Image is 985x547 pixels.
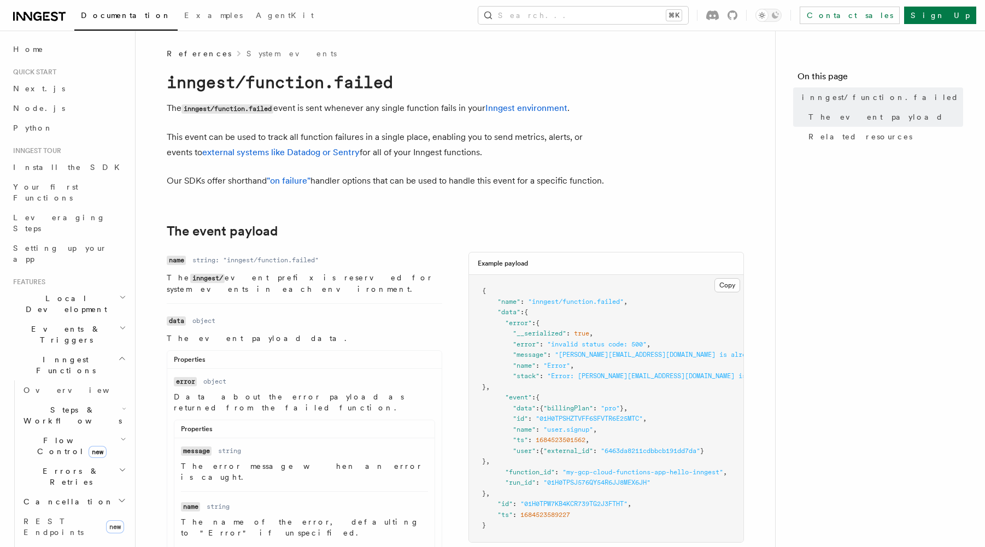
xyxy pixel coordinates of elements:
[904,7,976,24] a: Sign Up
[167,130,604,160] p: This event can be used to track all function failures in a single place, enabling you to send met...
[543,426,593,433] span: "user.signup"
[9,278,45,286] span: Features
[543,404,593,412] span: "billingPlan"
[528,298,624,305] span: "inngest/function.failed"
[513,362,536,369] span: "name"
[528,415,532,422] span: :
[9,157,128,177] a: Install the SDK
[482,457,486,465] span: }
[486,457,490,465] span: ,
[9,68,56,77] span: Quick start
[167,355,442,369] div: Properties
[804,107,963,127] a: The event payload
[13,44,44,55] span: Home
[643,415,647,422] span: ,
[249,3,320,30] a: AgentKit
[181,446,212,456] code: message
[167,333,442,344] p: The event payload data.
[207,502,230,511] dd: string
[13,244,107,263] span: Setting up your app
[167,316,186,326] code: data
[513,351,547,358] span: "message"
[482,521,486,529] span: }
[505,468,555,476] span: "function_id"
[520,511,570,519] span: 1684523589227
[802,92,959,103] span: inngest/function.failed
[167,223,278,239] a: The event payload
[536,426,540,433] span: :
[9,324,119,345] span: Events & Triggers
[174,425,435,438] div: Properties
[167,48,231,59] span: References
[543,447,593,455] span: "external_id"
[624,404,628,412] span: ,
[536,404,540,412] span: :
[505,319,532,327] span: "error"
[9,293,119,315] span: Local Development
[647,340,650,348] span: ,
[89,446,107,458] span: new
[601,404,620,412] span: "pro"
[513,404,536,412] span: "data"
[536,393,540,401] span: {
[532,319,536,327] span: :
[513,511,517,519] span: :
[624,298,628,305] span: ,
[547,351,551,358] span: :
[562,468,723,476] span: "my-gcp-cloud-functions-app-hello-inngest"
[585,436,589,444] span: ,
[593,426,597,433] span: ,
[513,426,536,433] span: "name"
[798,70,963,87] h4: On this page
[536,362,540,369] span: :
[174,391,435,413] p: Data about the error payload as returned from the failed function.
[497,511,513,519] span: "ts"
[267,175,310,186] a: "on failure"
[540,447,543,455] span: {
[202,147,360,157] a: external systems like Datadog or Sentry
[181,461,428,483] p: The error message when an error is caught.
[574,330,589,337] span: true
[13,213,105,233] span: Leveraging Steps
[798,87,963,107] a: inngest/function.failed
[589,330,593,337] span: ,
[19,496,114,507] span: Cancellation
[190,274,225,283] code: inngest/
[9,208,128,238] a: Leveraging Steps
[543,479,650,486] span: "01H0TPSJ576QY54R6JJ8MEX6JH"
[184,11,243,20] span: Examples
[9,177,128,208] a: Your first Functions
[497,298,520,305] span: "name"
[9,350,128,380] button: Inngest Functions
[513,340,540,348] span: "error"
[203,377,226,386] dd: object
[9,354,118,376] span: Inngest Functions
[9,319,128,350] button: Events & Triggers
[513,415,528,422] span: "id"
[723,468,727,476] span: ,
[9,79,128,98] a: Next.js
[808,131,912,142] span: Related resources
[570,362,574,369] span: ,
[800,7,900,24] a: Contact sales
[19,511,128,542] a: REST Endpointsnew
[167,272,442,295] p: The event prefix is reserved for system events in each environment.
[106,520,124,533] span: new
[192,256,319,264] dd: string: "inngest/function.failed"
[482,287,486,295] span: {
[497,500,513,508] span: "id"
[543,362,570,369] span: "Error"
[19,404,122,426] span: Steps & Workflows
[620,404,624,412] span: }
[19,435,120,457] span: Flow Control
[804,127,963,146] a: Related resources
[540,340,543,348] span: :
[181,104,273,114] code: inngest/function.failed
[520,308,524,316] span: :
[74,3,178,31] a: Documentation
[19,466,119,487] span: Errors & Retries
[13,104,65,113] span: Node.js
[513,447,536,455] span: "user"
[482,490,486,497] span: }
[536,447,540,455] span: :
